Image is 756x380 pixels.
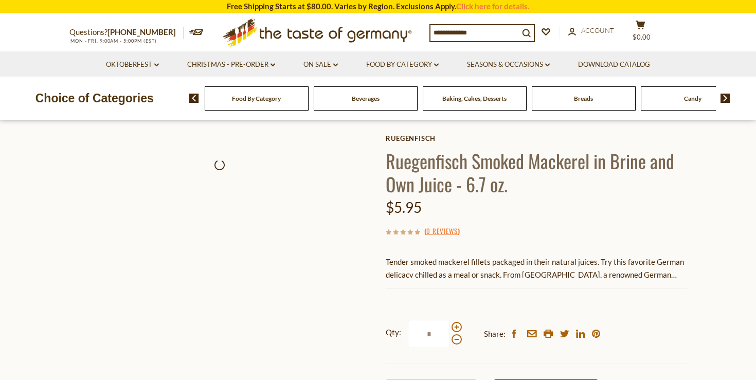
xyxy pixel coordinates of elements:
img: next arrow [721,94,730,103]
span: ( ) [424,226,460,236]
span: Share: [484,328,506,340]
span: $5.95 [386,198,422,216]
a: [PHONE_NUMBER] [107,27,176,37]
span: $0.00 [633,33,651,41]
img: previous arrow [189,94,199,103]
h1: Ruegenfisch Smoked Mackerel in Brine and Own Juice - 6.7 oz. [386,149,687,195]
p: Questions? [69,26,184,39]
a: Account [568,25,614,37]
a: Seasons & Occasions [467,59,550,70]
a: Christmas - PRE-ORDER [187,59,275,70]
a: Candy [684,95,701,102]
a: On Sale [303,59,338,70]
a: Food By Category [232,95,281,102]
span: Tender smoked mackerel fillets packaged in their natural juices. Try this favorite German delicac... [386,257,684,305]
a: Breads [574,95,593,102]
span: Account [581,26,614,34]
a: Oktoberfest [106,59,159,70]
span: MON - FRI, 9:00AM - 5:00PM (EST) [69,38,157,44]
a: Ruegenfisch [386,134,687,142]
a: 0 Reviews [426,226,458,237]
strong: Qty: [386,326,401,339]
a: Baking, Cakes, Desserts [442,95,507,102]
a: Beverages [352,95,380,102]
a: Food By Category [366,59,439,70]
button: $0.00 [625,20,656,46]
input: Qty: [408,320,450,348]
a: Click here for details. [456,2,529,11]
a: Download Catalog [578,59,650,70]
